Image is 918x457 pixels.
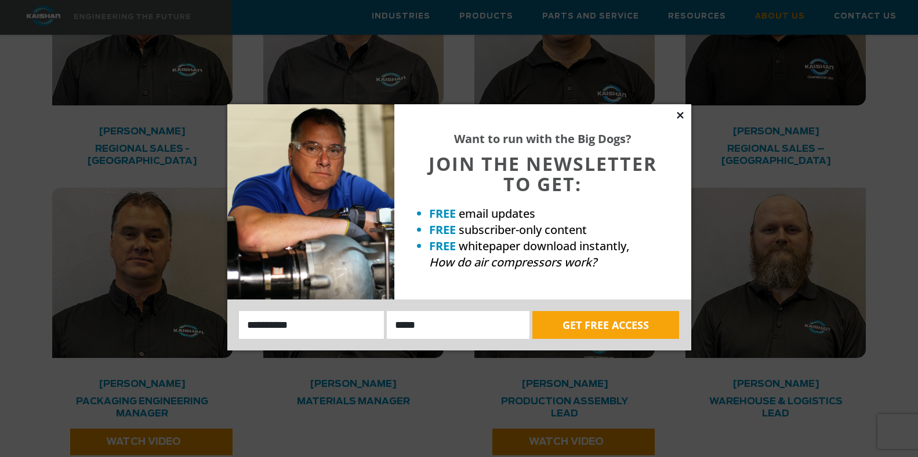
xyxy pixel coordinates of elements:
[239,311,384,339] input: Name:
[454,131,632,147] strong: Want to run with the Big Dogs?
[459,206,535,221] span: email updates
[387,311,529,339] input: Email
[532,311,679,339] button: GET FREE ACCESS
[429,254,597,270] em: How do air compressors work?
[429,238,456,254] strong: FREE
[429,206,456,221] strong: FREE
[459,222,587,237] span: subscriber-only content
[429,222,456,237] strong: FREE
[459,238,629,254] span: whitepaper download instantly,
[675,110,685,120] button: Close
[429,151,657,196] span: JOIN THE NEWSLETTER TO GET:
